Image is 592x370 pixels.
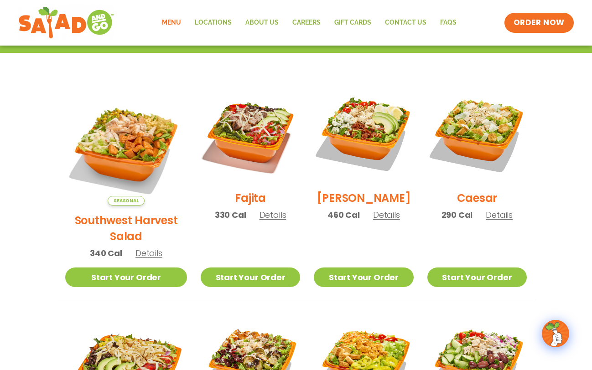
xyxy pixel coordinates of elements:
[314,267,413,287] a: Start Your Order
[286,12,327,33] a: Careers
[543,321,568,346] img: wpChatIcon
[514,17,565,28] span: ORDER NOW
[201,84,300,183] img: Product photo for Fajita Salad
[215,209,246,221] span: 330 Cal
[327,209,360,221] span: 460 Cal
[433,12,463,33] a: FAQs
[90,247,122,259] span: 340 Cal
[427,267,527,287] a: Start Your Order
[314,84,413,183] img: Product photo for Cobb Salad
[427,84,527,183] img: Product photo for Caesar Salad
[260,209,286,221] span: Details
[155,12,188,33] a: Menu
[441,209,473,221] span: 290 Cal
[373,209,400,221] span: Details
[486,209,513,221] span: Details
[188,12,239,33] a: Locations
[65,212,187,244] h2: Southwest Harvest Salad
[235,190,266,206] h2: Fajita
[108,196,145,206] span: Seasonal
[457,190,498,206] h2: Caesar
[378,12,433,33] a: Contact Us
[65,84,187,206] img: Product photo for Southwest Harvest Salad
[135,247,162,259] span: Details
[201,267,300,287] a: Start Your Order
[504,13,574,33] a: ORDER NOW
[327,12,378,33] a: GIFT CARDS
[18,5,114,41] img: new-SAG-logo-768×292
[65,267,187,287] a: Start Your Order
[239,12,286,33] a: About Us
[317,190,411,206] h2: [PERSON_NAME]
[155,12,463,33] nav: Menu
